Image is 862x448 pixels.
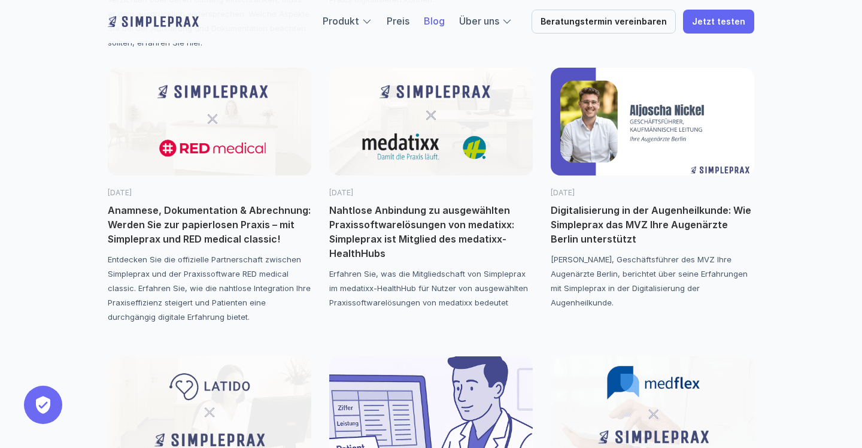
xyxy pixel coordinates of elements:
[424,15,445,27] a: Blog
[541,17,667,27] p: Beratungstermin vereinbaren
[108,252,311,324] p: Entdecken Sie die offizielle Partnerschaft zwischen Simpleprax und der Praxissoftware RED medical...
[323,15,359,27] a: Produkt
[459,15,499,27] a: Über uns
[108,187,311,198] p: [DATE]
[329,68,533,310] a: [DATE]Nahtlose Anbindung zu ausgewählten Praxissoftwarelösungen von medatixx: Simpleprax ist Mitg...
[108,68,311,324] a: [DATE]Anamnese, Dokumentation & Abrechnung: Werden Sie zur papierlosen Praxis – mit Simpleprax un...
[329,187,533,198] p: [DATE]
[387,15,409,27] a: Preis
[532,10,676,34] a: Beratungstermin vereinbaren
[551,203,754,246] p: Digitalisierung in der Augenheilkunde: Wie Simpleprax das MVZ Ihre Augenärzte Berlin unterstützt
[108,203,311,246] p: Anamnese, Dokumentation & Abrechnung: Werden Sie zur papierlosen Praxis – mit Simpleprax und RED ...
[551,252,754,310] p: [PERSON_NAME], Geschäftsführer des MVZ Ihre Augenärzte Berlin, berichtet über seine Erfahrungen m...
[329,203,533,261] p: Nahtlose Anbindung zu ausgewählten Praxissoftwarelösungen von medatixx: Simpleprax ist Mitglied d...
[551,187,754,198] p: [DATE]
[683,10,754,34] a: Jetzt testen
[551,68,754,310] a: [DATE]Digitalisierung in der Augenheilkunde: Wie Simpleprax das MVZ Ihre Augenärzte Berlin unters...
[329,267,533,310] p: Erfahren Sie, was die Mitgliedschaft von Simpleprax im medatixx-HealthHub für Nutzer von ausgewäh...
[692,17,745,27] p: Jetzt testen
